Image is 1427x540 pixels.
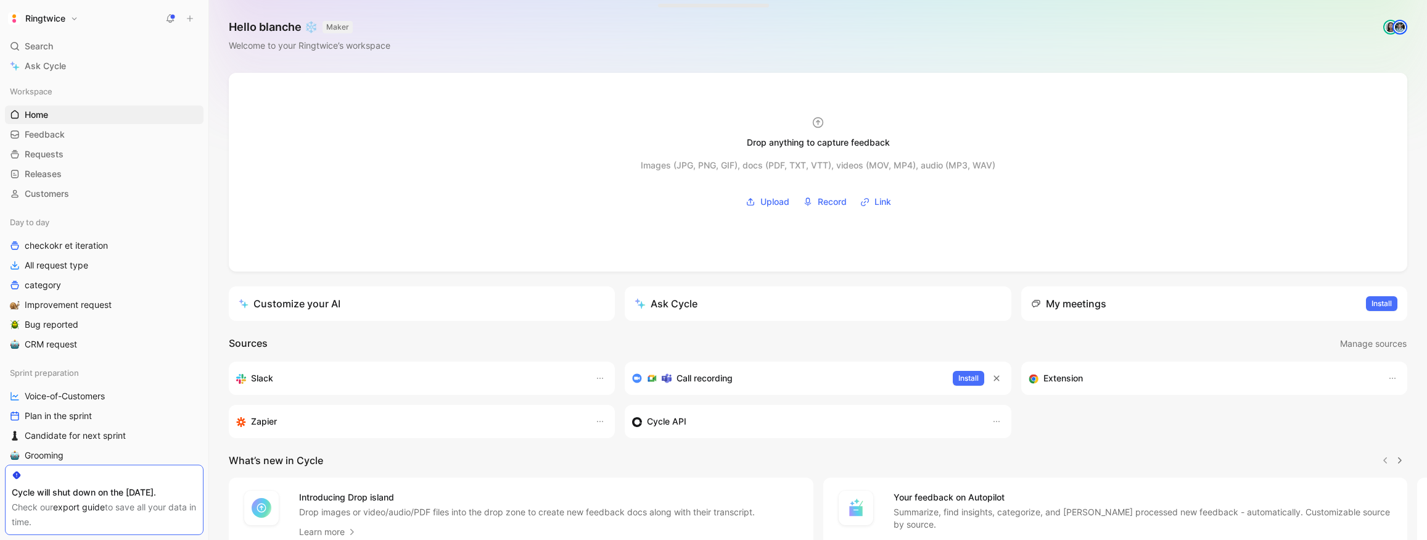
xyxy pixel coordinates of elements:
[1394,21,1406,33] img: avatar
[25,259,88,272] span: All request type
[25,430,126,442] span: Candidate for next sprint
[25,168,62,180] span: Releases
[5,363,204,465] div: Sprint preparationVoice-of-CustomersPlan in the sprint♟️Candidate for next sprint🤖Grooming
[818,194,847,209] span: Record
[647,414,686,429] h3: Cycle API
[5,296,204,314] a: 🐌Improvement request
[632,414,979,429] div: Sync customers & send feedback from custom sources. Get inspired by our favorite use case
[5,37,204,56] div: Search
[1340,336,1407,351] span: Manage sources
[25,318,78,331] span: Bug reported
[229,336,268,352] h2: Sources
[229,38,390,53] div: Welcome to your Ringtwice’s workspace
[953,371,984,386] button: Install
[12,485,197,500] div: Cycle will shut down on the [DATE].
[10,216,49,228] span: Day to day
[1371,297,1392,310] span: Install
[10,320,20,330] img: 🪲
[5,125,204,144] a: Feedback
[10,300,20,310] img: 🐌
[8,12,20,25] img: Ringtwice
[7,337,22,352] button: 🤖
[12,500,197,530] div: Check our to save all your data in time.
[5,165,204,183] a: Releases
[25,39,53,54] span: Search
[25,390,105,402] span: Voice-of-Customers
[5,213,204,354] div: Day to daycheckokr et iterationAll request typecategory🐌Improvement request🪲Bug reported🤖CRM request
[5,145,204,164] a: Requests
[5,185,204,203] a: Customers
[894,490,1393,505] h4: Your feedback on Autopilot
[1366,296,1397,311] button: Install
[7,448,22,463] button: 🤖
[229,453,323,468] h2: What’s new in Cycle
[625,286,1011,321] button: Ask Cycle
[760,194,789,209] span: Upload
[7,297,22,312] button: 🐌
[5,426,204,445] a: ♟️Candidate for next sprint
[25,13,65,24] h1: Ringtwice
[251,371,273,386] h3: Slack
[25,59,66,73] span: Ask Cycle
[323,21,353,33] button: MAKER
[5,213,204,231] div: Day to day
[236,414,583,429] div: Capture feedback from thousands of sources with Zapier (survey results, recordings, sheets, etc).
[635,296,697,311] div: Ask Cycle
[632,371,942,386] div: Record & transcribe meetings from Zoom, Meet & Teams.
[5,57,204,75] a: Ask Cycle
[25,148,64,160] span: Requests
[5,363,204,382] div: Sprint preparation
[25,299,112,311] span: Improvement request
[251,414,277,429] h3: Zapier
[7,317,22,332] button: 🪲
[299,525,357,539] a: Learn more
[25,188,69,200] span: Customers
[799,193,851,211] button: Record
[741,193,794,211] button: Upload
[239,296,340,311] div: Customize your AI
[236,371,583,386] div: Sync your customers, send feedback and get updates in Slack
[299,490,755,505] h4: Introducing Drop island
[10,367,79,379] span: Sprint preparation
[5,335,204,354] a: 🤖CRM request
[641,158,995,173] div: Images (JPG, PNG, GIF), docs (PDF, TXT, VTT), videos (MOV, MP4), audio (MP3, WAV)
[5,256,204,275] a: All request type
[1339,336,1407,352] button: Manage sources
[10,339,20,349] img: 🤖
[5,10,81,27] button: RingtwiceRingtwice
[1043,371,1083,386] h3: Extension
[229,20,390,35] h1: Hello blanche ❄️
[25,279,61,291] span: category
[5,82,204,101] div: Workspace
[5,276,204,294] a: category
[5,106,204,124] a: Home
[25,109,48,121] span: Home
[5,387,204,405] a: Voice-of-Customers
[53,502,105,512] a: export guide
[25,410,92,422] span: Plan in the sprint
[10,431,20,441] img: ♟️
[25,239,108,252] span: checkokr et iteration
[5,315,204,334] a: 🪲Bug reported
[229,286,615,321] a: Customize your AI
[1384,21,1397,33] img: avatar
[5,236,204,255] a: checkokr et iteration
[10,85,52,98] span: Workspace
[5,407,204,425] a: Plan in the sprint
[1029,371,1375,386] div: Capture feedback from anywhere on the web
[10,451,20,460] img: 🤖
[5,446,204,465] a: 🤖Grooming
[299,506,755,518] p: Drop images or video/audio/PDF files into the drop zone to create new feedback docs along with th...
[25,128,65,141] span: Feedback
[676,371,733,386] h3: Call recording
[856,193,895,211] button: Link
[7,428,22,443] button: ♟️
[894,506,1393,531] p: Summarize, find insights, categorize, and [PERSON_NAME] processed new feedback - automatically. C...
[1031,296,1106,311] div: My meetings
[958,372,979,384] span: Install
[25,338,77,351] span: CRM request
[747,135,890,150] div: Drop anything to capture feedback
[874,194,891,209] span: Link
[25,449,64,462] span: Grooming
